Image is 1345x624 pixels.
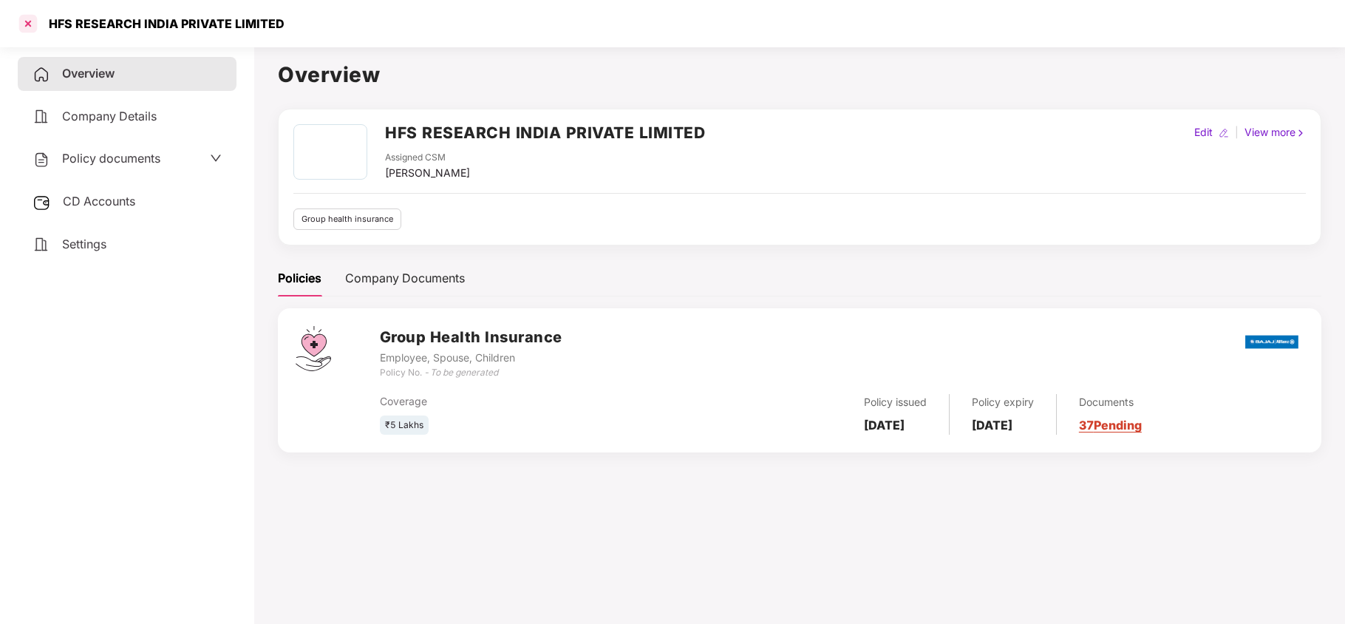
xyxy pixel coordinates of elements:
[864,394,927,410] div: Policy issued
[1295,128,1306,138] img: rightIcon
[1219,128,1229,138] img: editIcon
[864,418,905,433] b: [DATE]
[296,326,331,371] img: svg+xml;base64,PHN2ZyB4bWxucz0iaHR0cDovL3d3dy53My5vcmcvMjAwMC9zdmciIHdpZHRoPSI0Ny43MTQiIGhlaWdodD...
[33,236,50,254] img: svg+xml;base64,PHN2ZyB4bWxucz0iaHR0cDovL3d3dy53My5vcmcvMjAwMC9zdmciIHdpZHRoPSIyNCIgaGVpZ2h0PSIyNC...
[385,121,705,145] h2: HFS RESEARCH INDIA PRIVATE LIMITED
[385,151,470,165] div: Assigned CSM
[380,366,562,380] div: Policy No. -
[293,208,401,230] div: Group health insurance
[385,165,470,181] div: [PERSON_NAME]
[40,16,285,31] div: HFS RESEARCH INDIA PRIVATE LIMITED
[33,194,51,211] img: svg+xml;base64,PHN2ZyB3aWR0aD0iMjUiIGhlaWdodD0iMjQiIHZpZXdCb3g9IjAgMCAyNSAyNCIgZmlsbD0ibm9uZSIgeG...
[62,66,115,81] span: Overview
[278,269,321,288] div: Policies
[62,109,157,123] span: Company Details
[1245,325,1298,359] img: bajaj.png
[62,151,160,166] span: Policy documents
[430,367,498,378] i: To be generated
[380,416,429,435] div: ₹5 Lakhs
[33,108,50,126] img: svg+xml;base64,PHN2ZyB4bWxucz0iaHR0cDovL3d3dy53My5vcmcvMjAwMC9zdmciIHdpZHRoPSIyNCIgaGVpZ2h0PSIyNC...
[33,151,50,169] img: svg+xml;base64,PHN2ZyB4bWxucz0iaHR0cDovL3d3dy53My5vcmcvMjAwMC9zdmciIHdpZHRoPSIyNCIgaGVpZ2h0PSIyNC...
[1242,124,1309,140] div: View more
[278,58,1321,91] h1: Overview
[345,269,465,288] div: Company Documents
[210,152,222,164] span: down
[1079,394,1142,410] div: Documents
[1232,124,1242,140] div: |
[380,326,562,349] h3: Group Health Insurance
[33,66,50,84] img: svg+xml;base64,PHN2ZyB4bWxucz0iaHR0cDovL3d3dy53My5vcmcvMjAwMC9zdmciIHdpZHRoPSIyNCIgaGVpZ2h0PSIyNC...
[972,418,1012,433] b: [DATE]
[62,237,106,251] span: Settings
[380,393,688,410] div: Coverage
[972,394,1034,410] div: Policy expiry
[380,350,562,366] div: Employee, Spouse, Children
[63,194,135,208] span: CD Accounts
[1191,124,1216,140] div: Edit
[1079,418,1142,433] a: 37 Pending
